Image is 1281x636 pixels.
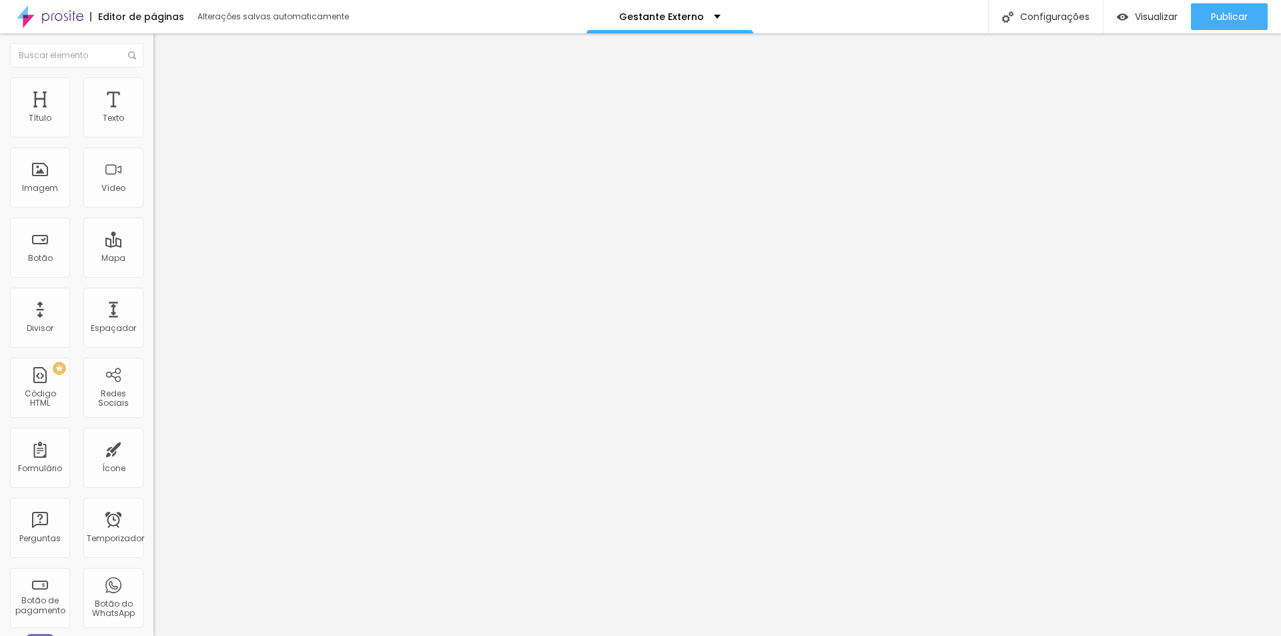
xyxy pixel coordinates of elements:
font: Ícone [102,462,125,474]
font: Perguntas [19,533,61,544]
font: Gestante Externo [619,10,704,23]
font: Editor de páginas [98,10,184,23]
font: Visualizar [1135,10,1178,23]
font: Imagem [22,182,58,194]
input: Buscar elemento [10,43,143,67]
font: Botão do WhatsApp [92,598,135,619]
font: Vídeo [101,182,125,194]
font: Texto [103,112,124,123]
img: Ícone [128,51,136,59]
font: Mapa [101,252,125,264]
font: Alterações salvas automaticamente [197,11,349,22]
font: Redes Sociais [98,388,129,408]
font: Espaçador [91,322,136,334]
button: Publicar [1191,3,1268,30]
font: Botão de pagamento [15,595,65,615]
font: Temporizador [87,533,144,544]
font: Configurações [1020,10,1090,23]
font: Título [29,112,51,123]
font: Botão [28,252,53,264]
iframe: Editor [153,33,1281,636]
font: Código HTML [25,388,56,408]
img: Ícone [1002,11,1013,23]
font: Formulário [18,462,62,474]
font: Publicar [1211,10,1248,23]
font: Divisor [27,322,53,334]
button: Visualizar [1104,3,1191,30]
img: view-1.svg [1117,11,1128,23]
